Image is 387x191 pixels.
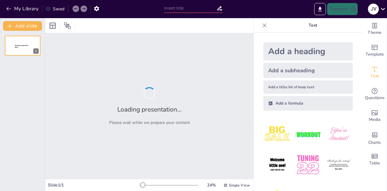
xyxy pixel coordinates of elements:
p: Please wait while we prepare your content [109,120,190,125]
div: 24 % [204,182,219,188]
span: Single View [229,183,250,188]
div: 1 [33,48,39,54]
img: 4.jpeg [263,151,291,179]
div: 1 [5,36,41,56]
span: Text [370,73,379,79]
img: 1.jpeg [263,120,291,148]
div: Add a table [363,149,387,170]
span: Sendsteps presentation editor [15,45,28,48]
button: My Library [5,4,41,14]
div: J V [368,4,379,15]
img: 6.jpeg [325,151,353,179]
div: Add a heading [263,42,353,60]
span: Position [64,22,71,29]
span: Charts [368,139,381,146]
span: Template [366,51,384,58]
img: 3.jpeg [325,120,353,148]
div: Add images, graphics, shapes or video [363,105,387,127]
img: 2.jpeg [294,120,322,148]
div: Get real-time input from your audience [363,83,387,105]
p: Text [269,18,356,33]
span: Table [369,160,380,167]
span: Questions [365,95,385,101]
div: Add ready made slides [363,40,387,62]
div: Add a formula [263,96,353,111]
button: J V [368,3,379,15]
button: Add slide [3,21,42,31]
button: Export to PowerPoint [314,3,326,15]
input: Insert title [164,4,216,13]
span: Theme [368,29,382,36]
img: 5.jpeg [294,151,322,179]
div: Add a little bit of body text [263,80,353,94]
div: Saved [46,6,64,12]
div: Add text boxes [363,62,387,83]
span: Media [369,116,381,123]
div: Add charts and graphs [363,127,387,149]
button: Present [327,3,357,15]
div: Layout [48,21,57,31]
h2: Loading presentation... [117,105,182,114]
div: Change the overall theme [363,18,387,40]
div: Add a subheading [263,63,353,78]
div: Slide 1 / 1 [48,182,140,188]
